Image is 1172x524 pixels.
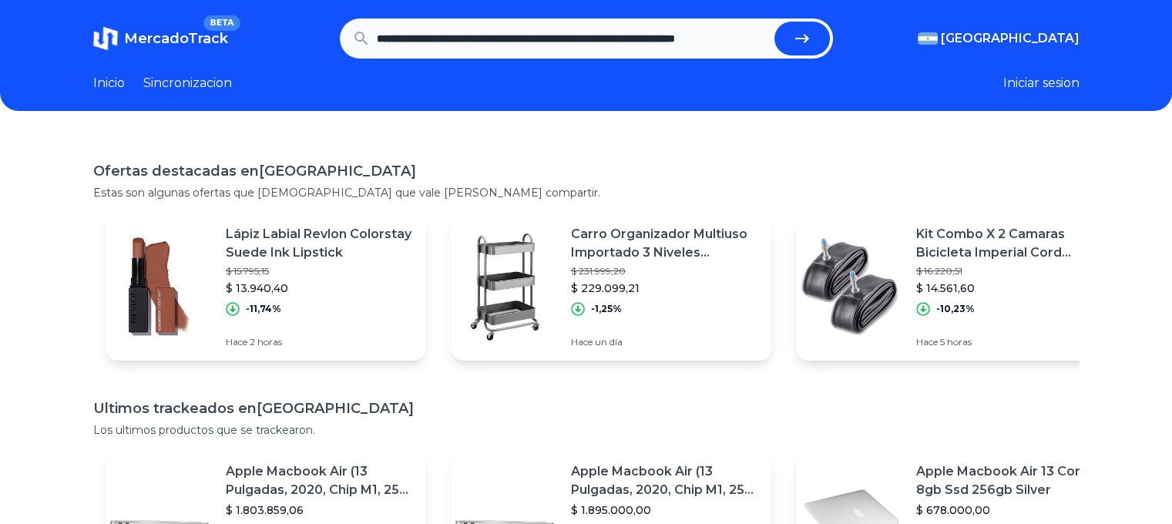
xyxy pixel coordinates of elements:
p: Apple Macbook Air (13 Pulgadas, 2020, Chip M1, 256 Gb De Ssd, 8 Gb De Ram) - Plata [571,462,759,499]
a: Sincronizacion [143,74,232,92]
p: Hace 5 horas [916,336,1104,348]
p: Apple Macbook Air (13 Pulgadas, 2020, Chip M1, 256 Gb De Ssd, 8 Gb De Ram) - Plata [226,462,414,499]
p: $ 14.561,60 [916,280,1104,296]
img: Featured image [796,233,904,341]
a: MercadoTrackBETA [93,26,228,51]
p: $ 1.803.859,06 [226,502,414,518]
p: Hace un día [571,336,759,348]
img: Featured image [451,233,559,341]
a: Featured imageLápiz Labial Revlon Colorstay Suede Ink Lipstick$ 15.795,15$ 13.940,40-11,74%Hace 2... [106,213,426,361]
button: [GEOGRAPHIC_DATA] [918,29,1080,48]
h1: Ofertas destacadas en [GEOGRAPHIC_DATA] [93,160,1080,182]
a: Featured imageKit Combo X 2 Camaras Bicicleta Imperial Cord Reforzadas$ 16.220,51$ 14.561,60-10,2... [796,213,1117,361]
p: $ 16.220,51 [916,265,1104,277]
p: Apple Macbook Air 13 Core I5 8gb Ssd 256gb Silver [916,462,1104,499]
span: [GEOGRAPHIC_DATA] [941,29,1080,48]
a: Featured imageCarro Organizador Multiuso Importado 3 Niveles Exclusivo$ 231.999,20$ 229.099,21-1,... [451,213,771,361]
p: $ 13.940,40 [226,280,414,296]
p: Hace 2 horas [226,336,414,348]
p: Kit Combo X 2 Camaras Bicicleta Imperial Cord Reforzadas [916,225,1104,262]
p: $ 229.099,21 [571,280,759,296]
span: MercadoTrack [124,30,228,47]
p: -11,74% [246,303,281,315]
span: BETA [203,15,240,31]
p: $ 15.795,15 [226,265,414,277]
p: $ 678.000,00 [916,502,1104,518]
button: Iniciar sesion [1003,74,1080,92]
p: Estas son algunas ofertas que [DEMOGRAPHIC_DATA] que vale [PERSON_NAME] compartir. [93,185,1080,200]
img: MercadoTrack [93,26,118,51]
p: $ 1.895.000,00 [571,502,759,518]
a: Inicio [93,74,125,92]
img: Argentina [918,32,938,45]
img: Featured image [106,233,213,341]
p: $ 231.999,20 [571,265,759,277]
p: Carro Organizador Multiuso Importado 3 Niveles Exclusivo [571,225,759,262]
p: Los ultimos productos que se trackearon. [93,422,1080,438]
p: Lápiz Labial Revlon Colorstay Suede Ink Lipstick [226,225,414,262]
p: -1,25% [591,303,622,315]
h1: Ultimos trackeados en [GEOGRAPHIC_DATA] [93,398,1080,419]
p: -10,23% [936,303,975,315]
